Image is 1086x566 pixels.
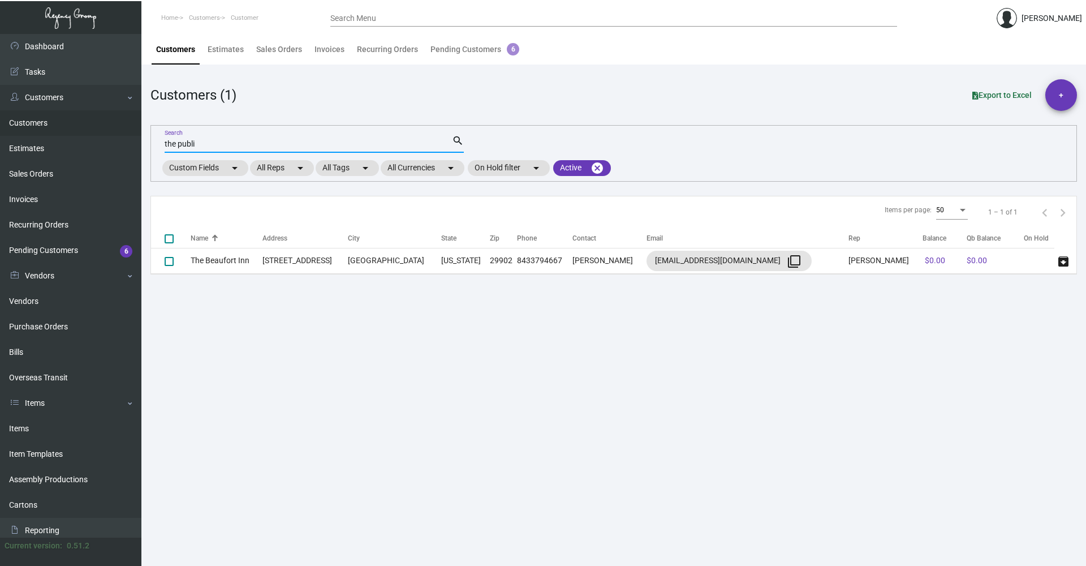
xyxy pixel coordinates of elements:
div: Sales Orders [256,44,302,55]
div: Phone [517,233,537,243]
div: Current version: [5,540,62,552]
div: Name [191,233,262,243]
div: Rep [848,233,923,243]
div: Estimates [208,44,244,55]
div: City [348,233,360,243]
span: 50 [936,206,944,214]
button: Next page [1054,203,1072,221]
div: Customers [156,44,195,55]
td: [PERSON_NAME] [848,248,923,273]
button: Export to Excel [963,85,1041,105]
div: [EMAIL_ADDRESS][DOMAIN_NAME] [655,252,803,270]
mat-icon: arrow_drop_down [294,161,307,175]
span: Home [161,14,178,22]
mat-icon: arrow_drop_down [228,161,242,175]
div: Invoices [314,44,344,55]
div: Pending Customers [430,44,519,55]
th: Email [647,228,848,248]
div: Items per page: [885,205,932,215]
mat-icon: filter_none [787,255,801,268]
div: Address [262,233,287,243]
td: [STREET_ADDRESS] [262,248,347,273]
span: archive [1057,255,1070,268]
span: + [1059,79,1063,111]
div: State [441,233,490,243]
div: Phone [517,233,572,243]
td: [PERSON_NAME] [572,248,647,273]
td: 29902 [490,248,518,273]
mat-select: Items per page: [936,207,968,215]
div: Zip [490,233,518,243]
div: 0.51.2 [67,540,89,552]
span: Customer [231,14,258,22]
span: Export to Excel [972,91,1032,100]
div: Name [191,233,208,243]
mat-chip: All Currencies [381,160,464,176]
span: $0.00 [925,256,945,265]
div: Balance [923,233,946,243]
div: City [348,233,441,243]
td: [GEOGRAPHIC_DATA] [348,248,441,273]
td: $0.00 [964,248,1024,273]
div: State [441,233,456,243]
mat-icon: arrow_drop_down [529,161,543,175]
mat-icon: cancel [591,161,604,175]
td: The Beaufort Inn [191,248,262,273]
span: Customers [189,14,220,22]
div: [PERSON_NAME] [1022,12,1082,24]
mat-chip: On Hold filter [468,160,550,176]
mat-chip: Active [553,160,611,176]
mat-icon: arrow_drop_down [444,161,458,175]
div: 1 – 1 of 1 [988,207,1018,217]
div: Customers (1) [150,85,236,105]
mat-icon: search [452,134,464,148]
th: On Hold [1024,228,1054,248]
div: Zip [490,233,499,243]
mat-icon: arrow_drop_down [359,161,372,175]
mat-chip: All Tags [316,160,379,176]
button: Previous page [1036,203,1054,221]
img: admin@bootstrapmaster.com [997,8,1017,28]
div: Rep [848,233,860,243]
mat-chip: All Reps [250,160,314,176]
td: 8433794667 [517,248,572,273]
div: Qb Balance [967,233,1001,243]
div: Qb Balance [967,233,1022,243]
div: Contact [572,233,647,243]
div: Balance [923,233,964,243]
div: Contact [572,233,596,243]
td: [US_STATE] [441,248,490,273]
div: Address [262,233,347,243]
button: + [1045,79,1077,111]
button: archive [1054,252,1072,270]
mat-chip: Custom Fields [162,160,248,176]
div: Recurring Orders [357,44,418,55]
